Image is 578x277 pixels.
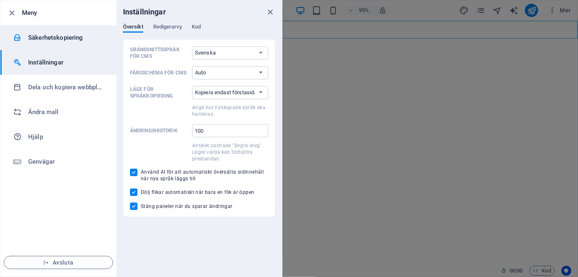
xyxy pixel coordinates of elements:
[4,256,113,269] button: Avsluta
[130,69,189,76] p: Färgschema för CMS
[28,57,105,67] h6: Inställningar
[130,46,189,60] p: Gränssnittsspråk för CMS
[28,82,105,92] h6: Dela och kopiera webbplats
[22,8,110,18] h6: Meny
[28,157,105,167] h6: Genvägar
[192,22,201,33] span: Kod
[130,86,189,99] p: Läge för språkkopiering
[123,7,166,17] h6: Inställningar
[192,66,268,79] select: Färgschema för CMS
[28,132,105,142] h6: Hjälp
[123,22,143,33] span: Översikt
[153,22,182,33] span: Redigerarvy
[192,124,268,137] input: ÄndringshistorikAntalet cachade "ångra-steg". Lägre värde kan förbättra prestandan.
[141,189,255,196] span: Dölj flikar automatiskt när bara en flik är öppen
[0,124,116,149] a: Hjälp
[192,86,268,99] select: Läge för språkkopieringAnge hur nyskapade språk ska hanteras.
[28,107,105,117] h6: Ändra mall
[141,203,233,210] span: Stäng paneler när du sparar ändringar
[123,24,275,39] div: Inställningar
[265,7,275,17] button: close
[28,33,105,43] h6: Säkerhetskopiering
[192,104,268,117] p: Ange hur nyskapade språk ska hanteras.
[141,169,268,182] span: Använd AI för att automatiskt översätta sidinnehåll när nya språk läggs till
[192,46,268,60] select: Gränssnittsspråk för CMS
[130,127,189,134] p: Ändringshistorik
[192,142,268,162] p: Antalet cachade "ångra-steg". Lägre värde kan förbättra prestandan.
[11,259,106,266] span: Avsluta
